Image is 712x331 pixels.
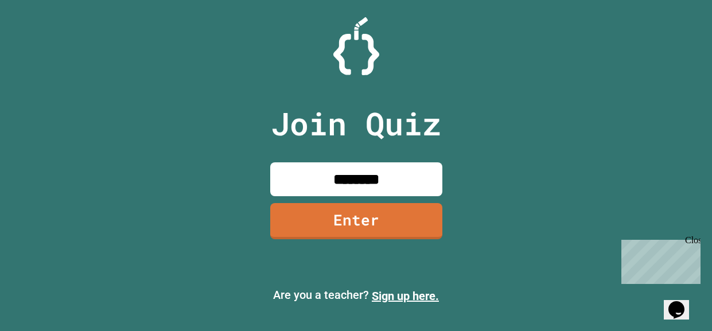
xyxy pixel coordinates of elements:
iframe: chat widget [664,285,701,320]
p: Join Quiz [271,100,441,147]
a: Enter [270,203,442,239]
p: Are you a teacher? [9,286,703,305]
div: Chat with us now!Close [5,5,79,73]
iframe: chat widget [617,235,701,284]
a: Sign up here. [372,289,439,303]
img: Logo.svg [333,17,379,75]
